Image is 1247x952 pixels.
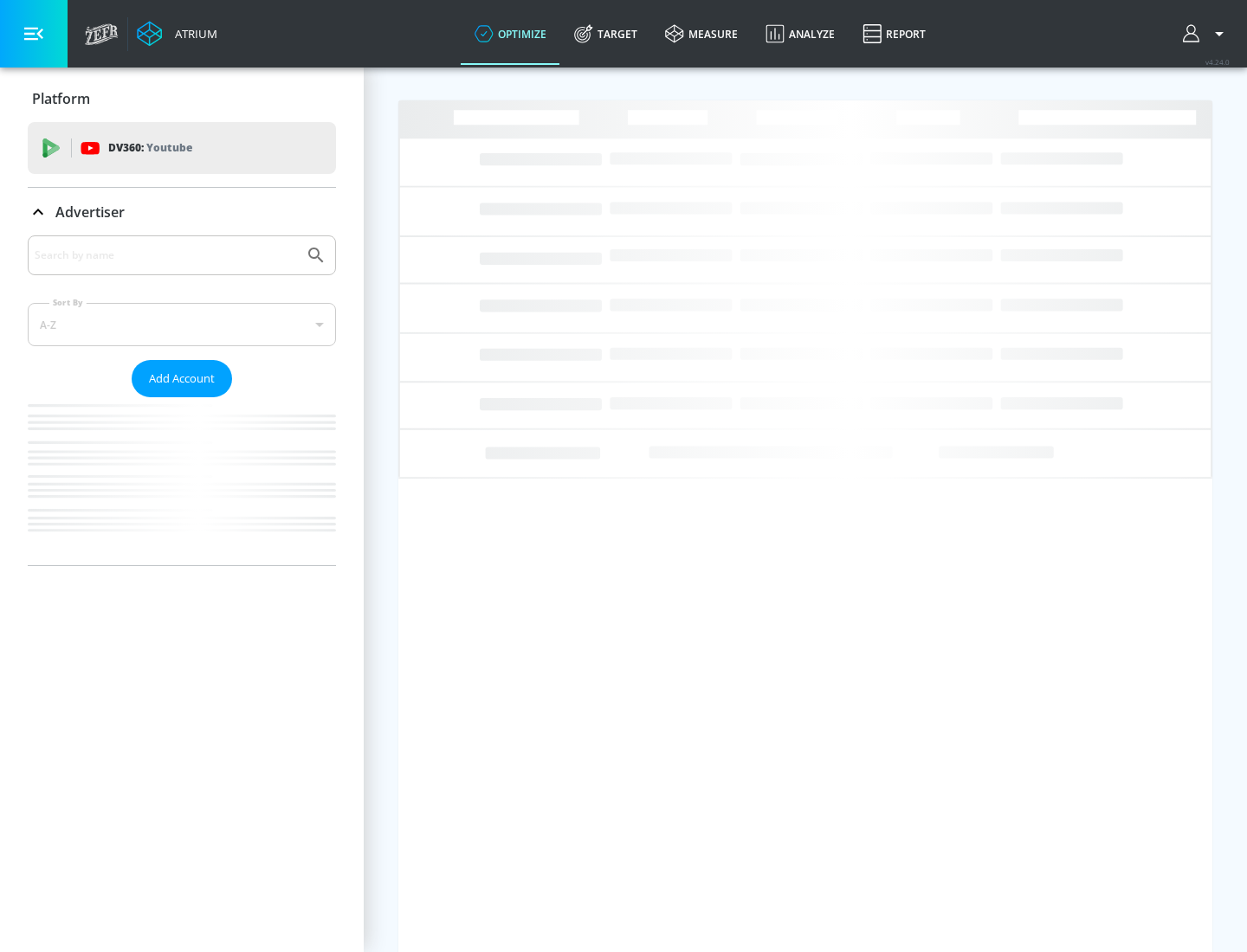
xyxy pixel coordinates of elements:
a: optimize [461,3,560,65]
span: Add Account [149,369,215,389]
a: Report [849,3,940,65]
div: Atrium [168,26,217,42]
span: v 4.24.0 [1205,57,1230,67]
a: Atrium [137,21,217,47]
div: Advertiser [28,235,336,565]
a: Analyze [752,3,849,65]
a: Target [560,3,651,65]
div: Platform [28,74,336,123]
div: A-Z [28,303,336,346]
label: Sort By [49,297,87,308]
p: Youtube [146,138,192,157]
nav: list of Advertiser [28,397,336,565]
p: Platform [32,89,90,108]
div: Advertiser [28,188,336,236]
div: DV360: Youtube [28,122,336,174]
a: measure [651,3,752,65]
input: Search by name [35,244,297,267]
p: Advertiser [55,203,125,222]
p: DV360: [108,138,192,158]
button: Add Account [132,360,232,397]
